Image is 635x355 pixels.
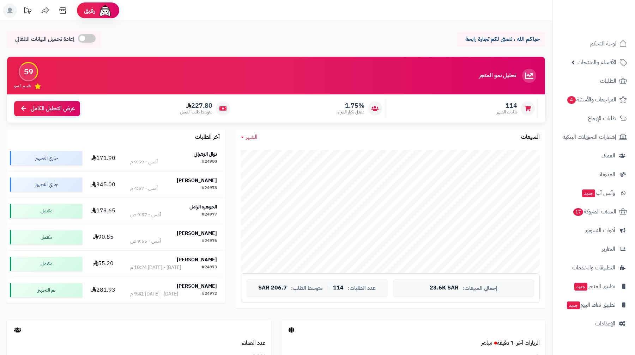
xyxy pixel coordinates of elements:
span: الطلبات [600,76,616,86]
img: ai-face.png [98,4,112,18]
div: جاري التجهيز [10,151,82,165]
div: أمس - 9:57 ص [130,211,161,218]
span: جديد [582,189,595,197]
a: العملاء [557,147,631,164]
span: إعادة تحميل البيانات التلقائي [15,35,74,43]
span: 206.7 SAR [258,285,287,291]
span: أدوات التسويق [585,225,615,235]
span: متوسط الطلب: [291,285,323,291]
span: طلبات الإرجاع [588,113,616,123]
span: المراجعات والأسئلة [567,95,616,105]
div: مكتمل [10,230,82,244]
td: 55.20 [85,251,122,277]
span: متوسط طلب العميل [180,109,212,115]
a: السلات المتروكة17 [557,203,631,220]
a: تحديثات المنصة [19,4,36,19]
span: الشهر [246,133,258,141]
a: وآتس آبجديد [557,185,631,201]
td: 171.90 [85,145,122,171]
span: المدونة [600,169,615,179]
p: حياكم الله ، نتمنى لكم تجارة رابحة [462,35,540,43]
div: مكتمل [10,257,82,271]
span: التطبيقات والخدمات [572,263,615,273]
span: عرض التحليل الكامل [31,105,75,113]
span: | [327,285,329,291]
h3: المبيعات [521,134,540,141]
span: إجمالي المبيعات: [463,285,497,291]
span: وآتس آب [581,188,615,198]
span: العملاء [601,151,615,161]
h3: تحليل نمو المتجر [479,73,516,79]
span: تطبيق المتجر [574,281,615,291]
div: أمس - 9:55 ص [130,238,161,245]
span: 114 [497,102,517,110]
strong: [PERSON_NAME] [177,282,217,290]
span: تطبيق نقاط البيع [566,300,615,310]
a: عدد العملاء [242,339,266,347]
a: التقارير [557,241,631,257]
a: الزيارات آخر ٦٠ دقيقةمباشر [481,339,540,347]
a: الإعدادات [557,315,631,332]
div: تم التجهيز [10,283,82,297]
strong: [PERSON_NAME] [177,230,217,237]
strong: الجوهرة الزامل [189,203,217,211]
div: #24977 [202,211,217,218]
a: التطبيقات والخدمات [557,259,631,276]
td: 90.85 [85,224,122,250]
span: إشعارات التحويلات البنكية [563,132,616,142]
span: 17 [573,208,583,216]
a: إشعارات التحويلات البنكية [557,129,631,145]
div: #24976 [202,238,217,245]
span: الأقسام والمنتجات [577,57,616,67]
div: [DATE] - [DATE] 9:41 م [130,291,178,298]
td: 173.65 [85,198,122,224]
span: عدد الطلبات: [348,285,376,291]
span: معدل تكرار الشراء [338,109,364,115]
strong: نوال الزهراني [194,150,217,158]
a: أدوات التسويق [557,222,631,239]
a: تطبيق المتجرجديد [557,278,631,295]
a: المراجعات والأسئلة4 [557,91,631,108]
span: رفيق [84,6,95,15]
span: 114 [333,285,344,291]
span: تقييم النمو [14,83,31,89]
span: 227.80 [180,102,212,110]
strong: [PERSON_NAME] [177,177,217,184]
span: 1.75% [338,102,364,110]
a: الطلبات [557,73,631,89]
span: 23.6K SAR [430,285,459,291]
span: الإعدادات [595,319,615,329]
a: المدونة [557,166,631,183]
div: أمس - 9:59 م [130,158,158,166]
a: لوحة التحكم [557,35,631,52]
div: #24972 [202,291,217,298]
span: لوحة التحكم [590,39,616,49]
span: جديد [574,283,587,291]
div: #24980 [202,158,217,166]
img: logo-2.png [587,20,628,35]
div: مكتمل [10,204,82,218]
td: 281.93 [85,277,122,303]
div: #24973 [202,264,217,271]
span: 4 [567,96,576,104]
div: #24978 [202,185,217,192]
td: 345.00 [85,172,122,198]
small: مباشر [481,339,492,347]
div: جاري التجهيز [10,177,82,192]
div: [DATE] - [DATE] 10:24 م [130,264,181,271]
a: الشهر [241,133,258,141]
span: التقارير [602,244,615,254]
a: عرض التحليل الكامل [14,101,80,116]
span: جديد [567,301,580,309]
div: أمس - 4:57 م [130,185,158,192]
a: طلبات الإرجاع [557,110,631,127]
a: تطبيق نقاط البيعجديد [557,297,631,313]
span: طلبات الشهر [497,109,517,115]
h3: آخر الطلبات [195,134,220,141]
strong: [PERSON_NAME] [177,256,217,263]
span: السلات المتروكة [573,207,616,217]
